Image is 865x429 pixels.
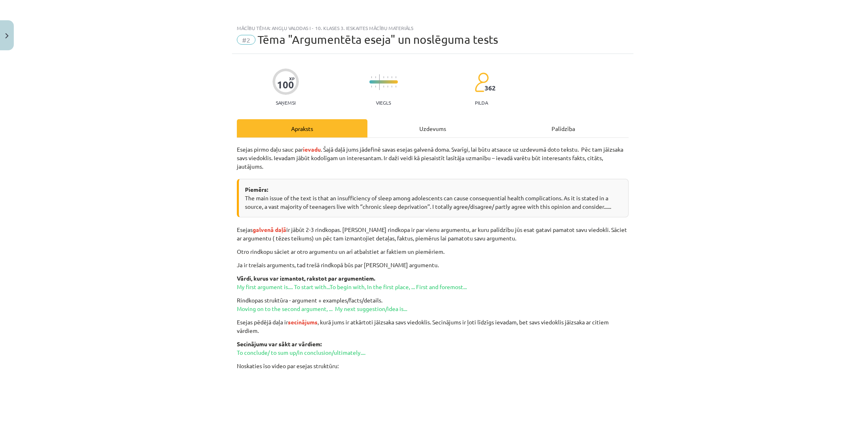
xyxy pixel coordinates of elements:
p: Viegls [376,100,391,105]
img: icon-short-line-57e1e144782c952c97e751825c79c345078a6d821885a25fce030b3d8c18986b.svg [387,76,388,78]
img: icon-short-line-57e1e144782c952c97e751825c79c345078a6d821885a25fce030b3d8c18986b.svg [371,86,372,88]
div: 100 [277,79,294,90]
span: Tēma "Argumentēta eseja" un noslēguma tests [258,33,498,46]
img: icon-close-lesson-0947bae3869378f0d4975bcd49f059093ad1ed9edebbc8119c70593378902aed.svg [5,33,9,39]
p: Esejas ir jābūt 2-3 rindkopas. [PERSON_NAME] rindkopa ir par vienu argumentu, ar kuru palīdzību j... [237,225,629,242]
p: Noskaties īso video par esejas struktūru: [237,362,629,370]
p: Rindkopas struktūra - argument + examples/facts/details. [237,296,629,313]
div: Uzdevums [367,119,498,137]
img: icon-short-line-57e1e144782c952c97e751825c79c345078a6d821885a25fce030b3d8c18986b.svg [395,76,396,78]
p: Esejas pēdējā daļa ir , kurā jums ir atkārtoti jāizsaka savs viedoklis. Secinājums ir ļoti līdzīg... [237,318,629,335]
img: icon-short-line-57e1e144782c952c97e751825c79c345078a6d821885a25fce030b3d8c18986b.svg [371,76,372,78]
p: Otro rindkopu sāciet ar otro argumentu un arī atbalstiet ar faktiem un piemēriem. [237,247,629,256]
p: pilda [475,100,488,105]
span: Moving on to the second argument, ... My next suggestion/idea is... [237,305,407,312]
div: Palīdzība [498,119,629,137]
span: To conclude/ to sum up/in conclusion/ultimately.... [237,349,365,356]
p: Ja ir trešais arguments, tad trešā rindkopā būs par [PERSON_NAME] argumentu. [237,261,629,269]
strong: Vārdi, kurus var izmantot, rakstot par argumentiem. [237,275,375,282]
span: My first argument is.... To start with...To begin with, In the first place, ... First and foremos... [237,283,467,290]
span: #2 [237,35,255,45]
img: icon-short-line-57e1e144782c952c97e751825c79c345078a6d821885a25fce030b3d8c18986b.svg [391,86,392,88]
img: icon-long-line-d9ea69661e0d244f92f715978eff75569469978d946b2353a9bb055b3ed8787d.svg [379,74,380,90]
span: ievadu [303,146,321,153]
img: icon-short-line-57e1e144782c952c97e751825c79c345078a6d821885a25fce030b3d8c18986b.svg [387,86,388,88]
strong: Secinājumu var sākt ar vārdiem: [237,340,322,347]
span: galvenā daļā [253,226,286,233]
img: icon-short-line-57e1e144782c952c97e751825c79c345078a6d821885a25fce030b3d8c18986b.svg [383,86,384,88]
img: icon-short-line-57e1e144782c952c97e751825c79c345078a6d821885a25fce030b3d8c18986b.svg [383,76,384,78]
span: XP [289,76,294,81]
div: Mācību tēma: Angļu valodas i - 10. klases 3. ieskaites mācību materiāls [237,25,629,31]
div: Apraksts [237,119,367,137]
p: Esejas pirmo daļu sauc par . Šajā daļā jums jādefinē savas esejas galvenā doma. Svarīgi, lai būtu... [237,145,629,171]
img: icon-short-line-57e1e144782c952c97e751825c79c345078a6d821885a25fce030b3d8c18986b.svg [395,86,396,88]
strong: Piemērs: [245,186,268,193]
div: The main issue of the text is that an insufficiency of sleep among adolescents can cause conseque... [237,179,629,217]
span: 362 [485,84,496,92]
img: students-c634bb4e5e11cddfef0936a35e636f08e4e9abd3cc4e673bd6f9a4125e45ecb1.svg [474,72,489,92]
img: icon-short-line-57e1e144782c952c97e751825c79c345078a6d821885a25fce030b3d8c18986b.svg [375,76,376,78]
p: Saņemsi [273,100,299,105]
span: secinājums [288,318,318,326]
img: icon-short-line-57e1e144782c952c97e751825c79c345078a6d821885a25fce030b3d8c18986b.svg [391,76,392,78]
img: icon-short-line-57e1e144782c952c97e751825c79c345078a6d821885a25fce030b3d8c18986b.svg [375,86,376,88]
